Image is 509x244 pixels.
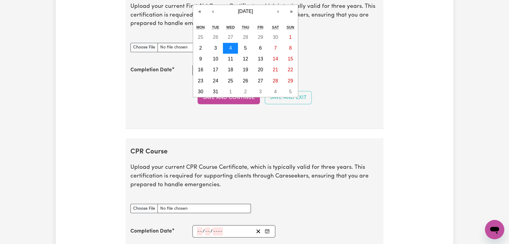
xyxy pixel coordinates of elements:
[199,45,202,51] abbr: October 2, 2023
[253,75,268,86] button: October 27, 2023
[242,25,249,29] abbr: Thursday
[289,89,292,94] abbr: November 5, 2023
[283,43,298,54] button: October 8, 2023
[288,56,293,61] abbr: October 15, 2023
[193,54,208,64] button: October 9, 2023
[274,45,277,51] abbr: October 7, 2023
[208,75,223,86] button: October 24, 2023
[196,25,205,29] abbr: Monday
[193,64,208,75] button: October 16, 2023
[223,43,238,54] button: October 4, 2023
[268,32,283,43] button: September 30, 2023
[213,56,218,61] abbr: October 10, 2023
[213,89,218,94] abbr: October 31, 2023
[228,56,233,61] abbr: October 11, 2023
[259,45,262,51] abbr: October 6, 2023
[258,56,263,61] abbr: October 13, 2023
[271,5,285,18] button: ›
[243,35,248,40] abbr: September 28, 2023
[228,78,233,83] abbr: October 25, 2023
[198,35,203,40] abbr: September 25, 2023
[243,78,248,83] abbr: October 26, 2023
[288,78,293,83] abbr: October 29, 2023
[243,56,248,61] abbr: October 12, 2023
[289,45,292,51] abbr: October 8, 2023
[228,35,233,40] abbr: September 27, 2023
[258,78,263,83] abbr: October 27, 2023
[289,35,292,40] abbr: October 1, 2023
[208,54,223,64] button: October 10, 2023
[197,227,202,235] input: --
[238,32,253,43] button: September 28, 2023
[130,148,379,156] h2: CPR Course
[223,86,238,97] button: November 1, 2023
[268,54,283,64] button: October 14, 2023
[208,32,223,43] button: September 26, 2023
[272,25,279,29] abbr: Saturday
[274,89,277,94] abbr: November 4, 2023
[259,89,262,94] abbr: November 3, 2023
[229,89,232,94] abbr: November 1, 2023
[265,91,312,104] button: Save and Exit
[253,32,268,43] button: September 29, 2023
[283,54,298,64] button: October 15, 2023
[268,75,283,86] button: October 28, 2023
[253,43,268,54] button: October 6, 2023
[253,54,268,64] button: October 13, 2023
[130,2,379,28] p: Upload your current First Aid Course Certificate, which is typically valid for three years. This ...
[273,35,278,40] abbr: September 30, 2023
[263,227,271,235] button: Enter the Completion Date of your CPR Course
[273,56,278,61] abbr: October 14, 2023
[238,54,253,64] button: October 12, 2023
[193,75,208,86] button: October 23, 2023
[283,75,298,86] button: October 29, 2023
[243,67,248,72] abbr: October 19, 2023
[208,43,223,54] button: October 3, 2023
[198,89,203,94] abbr: October 30, 2023
[212,25,219,29] abbr: Tuesday
[223,54,238,64] button: October 11, 2023
[193,5,206,18] button: «
[244,89,247,94] abbr: November 2, 2023
[238,75,253,86] button: October 26, 2023
[205,227,210,235] input: --
[485,220,504,239] iframe: Button to launch messaging window
[202,228,205,234] span: /
[220,5,271,18] button: [DATE]
[229,45,232,51] abbr: October 4, 2023
[214,45,217,51] abbr: October 3, 2023
[223,32,238,43] button: September 27, 2023
[238,64,253,75] button: October 19, 2023
[238,43,253,54] button: October 5, 2023
[213,78,218,83] abbr: October 24, 2023
[130,66,172,74] label: Completion Date
[258,67,263,72] abbr: October 20, 2023
[283,86,298,97] button: November 5, 2023
[286,25,294,29] abbr: Sunday
[223,64,238,75] button: October 18, 2023
[198,91,260,104] button: Save and Continue
[244,45,247,51] abbr: October 5, 2023
[258,25,263,29] abbr: Friday
[228,67,233,72] abbr: October 18, 2023
[258,35,263,40] abbr: September 29, 2023
[130,227,172,235] label: Completion Date
[213,227,223,235] input: ----
[288,67,293,72] abbr: October 22, 2023
[193,32,208,43] button: September 25, 2023
[238,9,253,14] span: [DATE]
[283,32,298,43] button: October 1, 2023
[193,86,208,97] button: October 30, 2023
[253,86,268,97] button: November 3, 2023
[193,43,208,54] button: October 2, 2023
[273,78,278,83] abbr: October 28, 2023
[130,163,379,189] p: Upload your current CPR Course Certificate, which is typically valid for three years. This certif...
[213,67,218,72] abbr: October 17, 2023
[226,25,235,29] abbr: Wednesday
[213,35,218,40] abbr: September 26, 2023
[283,64,298,75] button: October 22, 2023
[208,86,223,97] button: October 31, 2023
[223,75,238,86] button: October 25, 2023
[268,43,283,54] button: October 7, 2023
[208,64,223,75] button: October 17, 2023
